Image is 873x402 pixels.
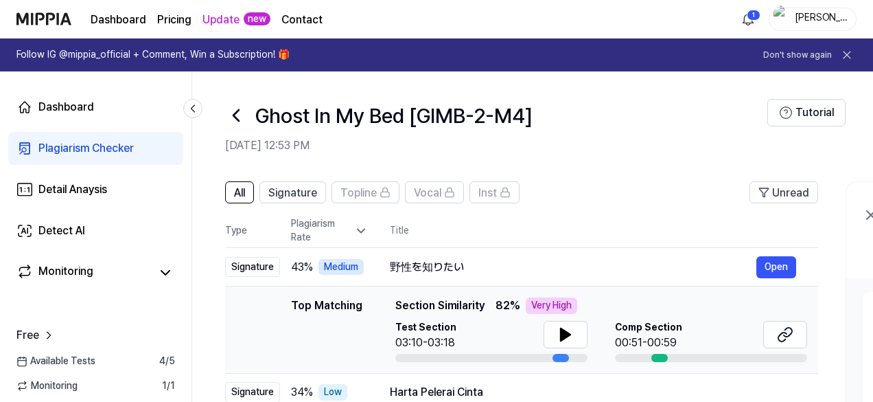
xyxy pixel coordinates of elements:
[291,259,313,276] span: 43 %
[8,91,183,124] a: Dashboard
[405,181,464,203] button: Vocal
[395,321,456,335] span: Test Section
[291,298,362,362] div: Top Matching
[794,11,848,26] div: [PERSON_NAME]
[390,214,818,247] th: Title
[281,12,323,28] a: Contact
[157,12,191,28] a: Pricing
[318,259,364,276] div: Medium
[244,12,270,26] div: new
[291,384,313,401] span: 34 %
[162,379,175,393] span: 1 / 1
[331,181,399,203] button: Topline
[615,321,682,335] span: Comp Section
[756,256,796,278] button: Open
[496,298,520,314] span: 82 %
[615,335,682,351] div: 00:51-00:59
[225,137,767,154] h2: [DATE] 12:53 PM
[38,140,134,157] div: Plagiarism Checker
[769,8,857,31] button: profile[PERSON_NAME]
[259,181,326,203] button: Signature
[159,355,175,368] span: 4 / 5
[225,181,254,203] button: All
[773,5,790,33] img: profile
[38,263,93,282] div: Monitoring
[268,185,317,201] span: Signature
[38,99,94,115] div: Dashboard
[16,355,95,368] span: Available Tests
[8,132,183,165] a: Plagiarism Checker
[526,298,577,314] div: Very High
[38,181,107,198] div: Detail Anaysis
[390,384,796,401] div: Harta Pelerai Cinta
[740,11,756,27] img: 알림
[395,298,485,314] span: Section Similarity
[747,10,760,21] div: 1
[767,99,846,126] button: Tutorial
[91,12,146,28] a: Dashboard
[749,181,818,203] button: Unread
[395,335,456,351] div: 03:10-03:18
[478,185,497,201] span: Inst
[225,214,280,248] th: Type
[414,185,441,201] span: Vocal
[16,48,290,62] h1: Follow IG @mippia_official + Comment, Win a Subscription! 🎁
[234,185,245,201] span: All
[16,327,56,344] a: Free
[291,217,368,244] div: Plagiarism Rate
[318,384,347,401] div: Low
[8,173,183,206] a: Detail Anaysis
[255,101,533,130] h1: Ghost In My Bed [GIMB-2-M4]
[16,327,39,344] span: Free
[772,185,809,201] span: Unread
[16,263,150,282] a: Monitoring
[390,259,756,276] div: 野性を知りたい
[737,8,759,30] button: 알림1
[8,214,183,247] a: Detect AI
[340,185,377,201] span: Topline
[16,379,78,393] span: Monitoring
[38,223,85,239] div: Detect AI
[202,12,240,28] a: Update
[763,49,832,61] button: Don't show again
[225,257,280,278] div: Signature
[469,181,520,203] button: Inst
